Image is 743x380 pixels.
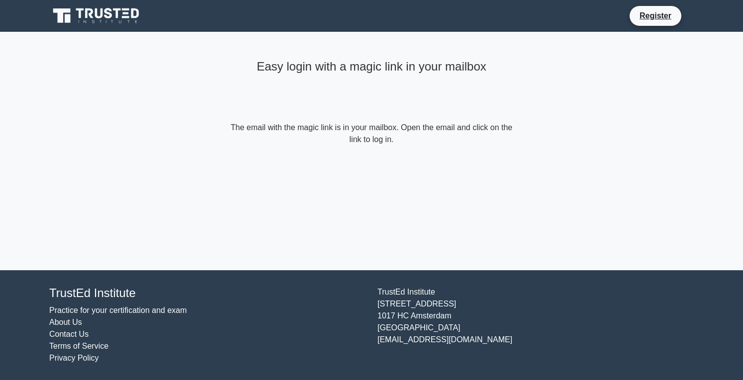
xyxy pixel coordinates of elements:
form: The email with the magic link is in your mailbox. Open the email and click on the link to log in. [228,122,515,146]
div: TrustEd Institute [STREET_ADDRESS] 1017 HC Amsterdam [GEOGRAPHIC_DATA] [EMAIL_ADDRESS][DOMAIN_NAME] [371,286,700,364]
a: Privacy Policy [49,354,99,362]
a: Terms of Service [49,342,108,350]
a: Practice for your certification and exam [49,306,187,314]
a: Contact Us [49,330,89,338]
a: Register [634,9,677,22]
h4: Easy login with a magic link in your mailbox [228,60,515,74]
h4: TrustEd Institute [49,286,366,301]
a: About Us [49,318,82,326]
